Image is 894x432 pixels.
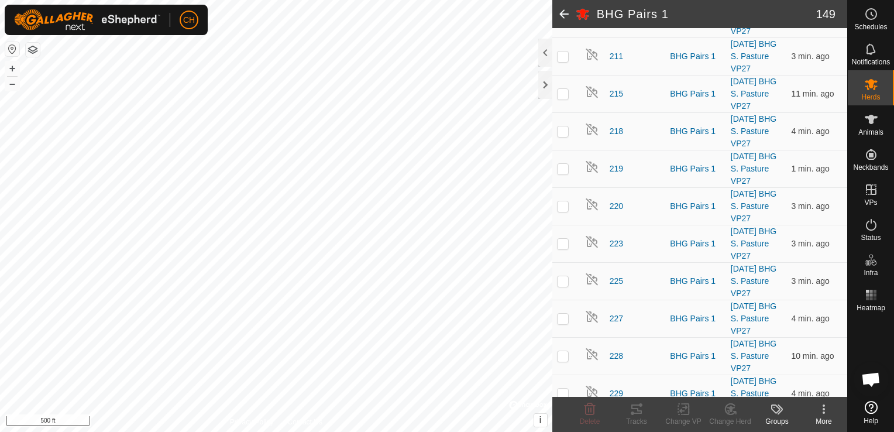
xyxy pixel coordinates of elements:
span: Sep 17, 2025, 1:36 PM [791,164,829,173]
div: BHG Pairs 1 [670,200,721,212]
a: Help [848,396,894,429]
span: 228 [610,350,623,362]
span: 215 [610,88,623,100]
span: 149 [816,5,835,23]
button: – [5,77,19,91]
a: [DATE] BHG S. Pasture VP27 [731,339,776,373]
span: Neckbands [853,164,888,171]
a: [DATE] BHG S. Pasture VP27 [731,264,776,298]
button: Reset Map [5,42,19,56]
span: Infra [864,269,878,276]
span: Sep 17, 2025, 1:35 PM [791,276,829,286]
div: Change VP [660,416,707,427]
img: returning off [585,310,599,324]
span: Notifications [852,59,890,66]
span: Sep 17, 2025, 1:34 PM [791,126,829,136]
span: 211 [610,50,623,63]
span: Status [861,234,881,241]
span: Herds [861,94,880,101]
img: returning off [585,122,599,136]
div: BHG Pairs 1 [670,350,721,362]
a: Privacy Policy [230,417,274,427]
span: Delete [580,417,600,426]
a: [DATE] BHG S. Pasture VP27 [731,152,776,186]
img: returning off [585,347,599,361]
span: 227 [610,313,623,325]
img: returning off [585,47,599,61]
div: BHG Pairs 1 [670,88,721,100]
span: Schedules [854,23,887,30]
a: [DATE] BHG S. Pasture VP27 [731,39,776,73]
div: BHG Pairs 1 [670,50,721,63]
div: BHG Pairs 1 [670,163,721,175]
div: BHG Pairs 1 [670,238,721,250]
span: Sep 17, 2025, 1:34 PM [791,389,829,398]
span: Sep 17, 2025, 1:35 PM [791,239,829,248]
span: 229 [610,388,623,400]
div: More [800,416,847,427]
a: [DATE] BHG S. Pasture VP27 [731,227,776,260]
div: Open chat [854,362,889,397]
div: Groups [754,416,800,427]
div: BHG Pairs 1 [670,388,721,400]
a: [DATE] BHG S. Pasture VP27 [731,376,776,410]
span: Sep 17, 2025, 1:34 PM [791,314,829,323]
span: i [539,415,542,425]
div: BHG Pairs 1 [670,275,721,287]
span: 220 [610,200,623,212]
span: 223 [610,238,623,250]
div: Tracks [613,416,660,427]
button: i [534,414,547,427]
img: returning off [585,160,599,174]
span: Sep 17, 2025, 1:35 PM [791,201,829,211]
span: 219 [610,163,623,175]
img: returning off [585,197,599,211]
img: returning off [585,85,599,99]
img: returning off [585,235,599,249]
span: Animals [858,129,883,136]
a: [DATE] BHG S. Pasture VP27 [731,189,776,223]
a: [DATE] BHG S. Pasture VP27 [731,2,776,36]
span: Help [864,417,878,424]
span: Sep 17, 2025, 1:35 PM [791,52,829,61]
img: returning off [585,272,599,286]
button: Map Layers [26,43,40,57]
button: + [5,61,19,76]
a: [DATE] BHG S. Pasture VP27 [731,77,776,111]
div: BHG Pairs 1 [670,125,721,138]
a: [DATE] BHG S. Pasture VP27 [731,301,776,335]
span: 225 [610,275,623,287]
span: VPs [864,199,877,206]
a: [DATE] BHG S. Pasture VP27 [731,114,776,148]
div: BHG Pairs 1 [670,313,721,325]
div: Change Herd [707,416,754,427]
h2: BHG Pairs 1 [597,7,816,21]
span: Sep 17, 2025, 1:28 PM [791,351,834,361]
img: returning off [585,385,599,399]
a: Contact Us [288,417,322,427]
span: 218 [610,125,623,138]
img: Gallagher Logo [14,9,160,30]
span: Sep 17, 2025, 1:27 PM [791,89,834,98]
span: CH [183,14,195,26]
span: Heatmap [857,304,885,311]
